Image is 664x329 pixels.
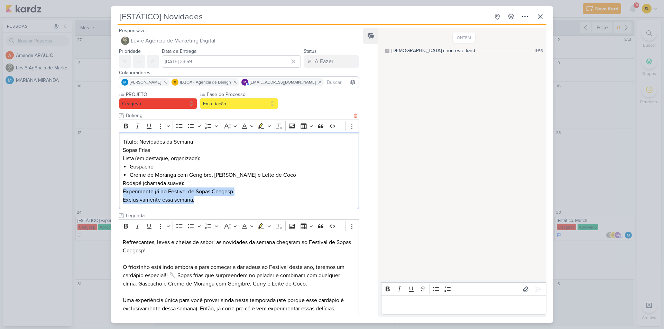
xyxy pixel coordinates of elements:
[130,79,161,85] span: [PERSON_NAME]
[130,171,355,179] li: Creme de Moranga com Gengibre, [PERSON_NAME] e Leite de Coco
[124,112,352,119] input: Texto sem título
[180,79,231,85] span: IDBOX - Agência de Design
[119,98,197,109] button: Ceagesp
[123,154,355,163] p: Lista (em destaque, organizada):
[124,212,359,219] input: Texto sem título
[123,138,355,154] p: Título: Novidades da Semana Sopas Frias
[534,48,543,54] div: 11:56
[123,179,355,204] p: Rodapé (chamada suave): Experimente já no Festival de Sopas Ceagesp Exclusivamente essa semana.
[200,98,278,109] button: Em criação
[118,10,490,23] input: Kard Sem Título
[381,296,546,315] div: Editor editing area: main
[119,119,359,133] div: Editor toolbar
[250,79,316,85] span: [EMAIL_ADDRESS][DOMAIN_NAME]
[119,35,359,47] button: Leviê Agência de Marketing Digital
[206,91,278,98] label: Fase do Processo
[130,163,355,171] li: Gaspacho
[131,37,215,45] span: Leviê Agência de Marketing Digital
[119,69,359,76] div: Colaboradores
[125,91,197,98] label: PROJETO
[121,37,129,45] img: Leviê Agência de Marketing Digital
[381,282,546,296] div: Editor toolbar
[315,57,333,66] div: A Fazer
[119,133,359,210] div: Editor editing area: main
[304,55,359,68] button: A Fazer
[121,79,128,86] img: MARIANA MIRANDA
[304,48,317,54] label: Status
[172,79,178,86] img: IDBOX - Agência de Design
[391,47,475,54] div: [DEMOGRAPHIC_DATA] criou este kard
[119,219,359,233] div: Editor toolbar
[243,81,246,84] p: m
[325,78,357,86] input: Buscar
[123,296,355,313] p: Uma experiência única para você provar ainda nesta temporada (até porque esse cardápio é exclusiv...
[123,255,355,288] p: O friozinho está indo embora e para começar a dar adeus ao Festival deste ano, teremos um cardápi...
[119,28,147,33] label: Responsável
[123,238,355,255] p: Refrescantes, leves e cheias de sabor: as novidades da semana chegaram ao Festival de Sopas Ceagesp!
[162,55,301,68] input: Select a date
[119,48,141,54] label: Prioridade
[241,79,248,86] div: mlegnaioli@gmail.com
[162,48,196,54] label: Data de Entrega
